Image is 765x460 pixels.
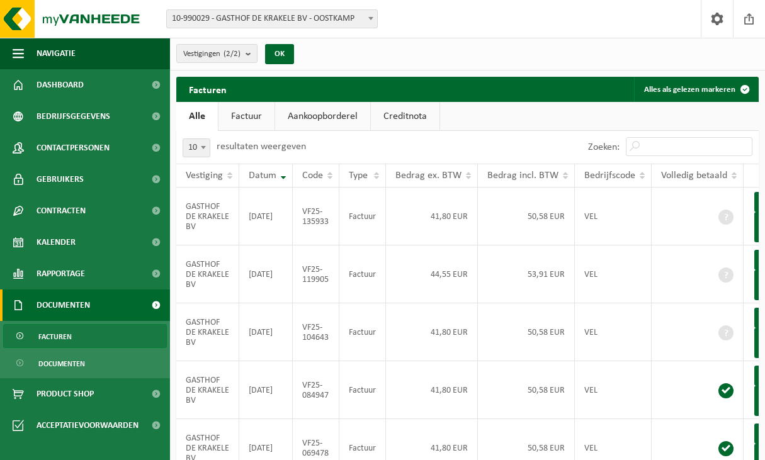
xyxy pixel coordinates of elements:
span: Kalender [37,227,76,258]
span: Bedrijfsgegevens [37,101,110,132]
td: VEL [575,188,652,245]
span: Bedrag incl. BTW [487,171,558,181]
span: Acceptatievoorwaarden [37,410,139,441]
td: [DATE] [239,245,293,303]
td: GASTHOF DE KRAKELE BV [176,303,239,361]
td: Factuur [339,303,386,361]
td: 41,80 EUR [386,303,478,361]
td: [DATE] [239,361,293,419]
td: 50,58 EUR [478,361,575,419]
td: VEL [575,361,652,419]
span: Gebruikers [37,164,84,195]
span: Contactpersonen [37,132,110,164]
td: [DATE] [239,188,293,245]
span: 10 [183,139,210,157]
span: Documenten [37,289,90,321]
td: Factuur [339,245,386,303]
button: OK [265,44,294,64]
a: Creditnota [371,102,439,131]
td: 41,80 EUR [386,361,478,419]
a: Factuur [218,102,275,131]
span: Vestigingen [183,45,241,64]
td: 41,80 EUR [386,188,478,245]
td: 50,58 EUR [478,303,575,361]
count: (2/2) [224,50,241,58]
h2: Facturen [176,77,239,101]
span: Datum [249,171,276,181]
span: Bedrijfscode [584,171,635,181]
span: Contracten [37,195,86,227]
td: GASTHOF DE KRAKELE BV [176,188,239,245]
span: Code [302,171,323,181]
td: GASTHOF DE KRAKELE BV [176,361,239,419]
td: VF25-119905 [293,245,339,303]
td: VEL [575,303,652,361]
a: Alle [176,102,218,131]
span: Navigatie [37,38,76,69]
a: Facturen [3,324,167,348]
span: Type [349,171,368,181]
span: Vestiging [186,171,223,181]
span: Facturen [38,325,72,349]
td: [DATE] [239,303,293,361]
span: 10-990029 - GASTHOF DE KRAKELE BV - OOSTKAMP [166,9,378,28]
span: Rapportage [37,258,85,289]
span: Dashboard [37,69,84,101]
td: VEL [575,245,652,303]
span: Volledig betaald [661,171,727,181]
td: VF25-135933 [293,188,339,245]
span: Documenten [38,352,85,376]
td: VF25-084947 [293,361,339,419]
td: GASTHOF DE KRAKELE BV [176,245,239,303]
a: Documenten [3,351,167,375]
span: Bedrag ex. BTW [395,171,462,181]
td: 50,58 EUR [478,188,575,245]
td: 44,55 EUR [386,245,478,303]
a: Aankoopborderel [275,102,370,131]
span: Product Shop [37,378,94,410]
button: Vestigingen(2/2) [176,44,258,63]
label: resultaten weergeven [217,142,306,152]
span: 10-990029 - GASTHOF DE KRAKELE BV - OOSTKAMP [167,10,377,28]
button: Alles als gelezen markeren [634,77,757,102]
label: Zoeken: [588,142,620,152]
td: Factuur [339,361,386,419]
td: 53,91 EUR [478,245,575,303]
td: VF25-104643 [293,303,339,361]
td: Factuur [339,188,386,245]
